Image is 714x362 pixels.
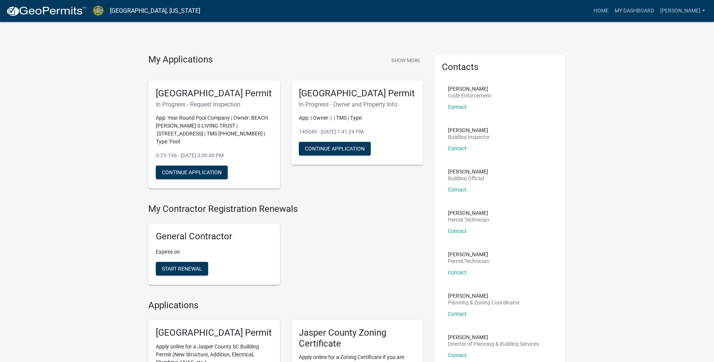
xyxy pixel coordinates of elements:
[156,231,273,242] h5: General Contractor
[299,114,416,122] p: App: | Owner: | | TMS | Type:
[299,327,416,349] h5: Jasper County Zoning Certificate
[612,4,657,18] a: My Dashboard
[299,88,416,99] h5: [GEOGRAPHIC_DATA] Permit
[448,210,489,216] p: [PERSON_NAME]
[448,269,467,275] a: Contact
[148,54,213,65] h4: My Applications
[448,169,488,174] p: [PERSON_NAME]
[448,259,489,264] p: Permit Technician
[448,93,491,98] p: Code Enforcement
[156,262,208,275] button: Start Renewal
[448,128,490,133] p: [PERSON_NAME]
[448,145,467,151] a: Contact
[448,228,467,234] a: Contact
[388,54,423,67] button: Show More
[448,104,467,110] a: Contact
[448,335,539,340] p: [PERSON_NAME]
[448,252,489,257] p: [PERSON_NAME]
[448,311,467,317] a: Contact
[148,204,423,291] wm-registration-list-section: My Contractor Registration Renewals
[448,300,520,305] p: Planning & Zoning Coordinator
[448,187,467,193] a: Contact
[148,204,423,214] h4: My Contractor Registration Renewals
[448,341,539,347] p: Director of Planning & Building Services
[148,300,423,311] h4: Applications
[110,5,200,17] a: [GEOGRAPHIC_DATA], [US_STATE]
[156,88,273,99] h5: [GEOGRAPHIC_DATA] Permit
[448,134,490,140] p: Building Inspector
[156,248,273,256] p: Expires on
[448,217,489,222] p: Permit Technician
[299,101,416,108] h6: In Progress - Owner and Property Info
[448,86,491,91] p: [PERSON_NAME]
[93,6,104,16] img: Jasper County, South Carolina
[448,176,488,181] p: Building Official
[448,352,467,358] a: Contact
[156,101,273,108] h6: In Progress - Request Inspection
[156,152,273,160] p: S-25-196 - [DATE] 3:00:48 PM
[162,266,202,272] span: Start Renewal
[156,327,273,338] h5: [GEOGRAPHIC_DATA] Permit
[299,142,371,155] button: Continue Application
[442,62,559,73] h5: Contacts
[156,166,228,179] button: Continue Application
[591,4,612,18] a: Home
[448,293,520,298] p: [PERSON_NAME]
[156,114,273,146] p: App: Year Round Pool Company | Owner: BEACH [PERSON_NAME] S LIVING TRUST | [STREET_ADDRESS] | TMS...
[299,128,416,136] p: 145049 - [DATE] 1:41:24 PM
[657,4,708,18] a: [PERSON_NAME]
